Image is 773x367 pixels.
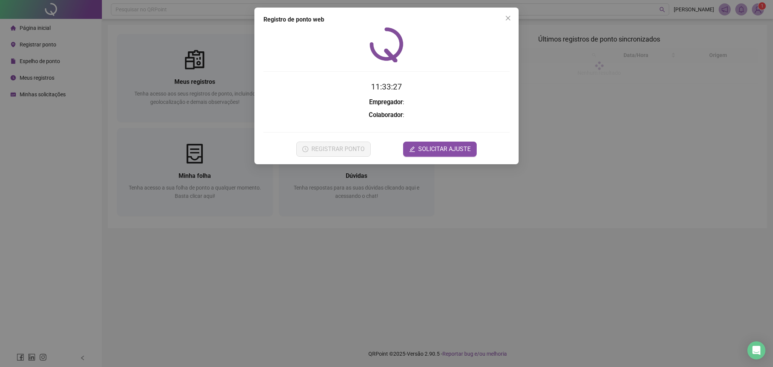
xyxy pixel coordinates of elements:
[409,146,415,152] span: edit
[263,15,510,24] div: Registro de ponto web
[371,82,402,91] time: 11:33:27
[403,142,477,157] button: editSOLICITAR AJUSTE
[369,111,403,119] strong: Colaborador
[263,97,510,107] h3: :
[505,15,511,21] span: close
[747,341,765,359] div: Open Intercom Messenger
[263,110,510,120] h3: :
[418,145,471,154] span: SOLICITAR AJUSTE
[369,99,403,106] strong: Empregador
[296,142,371,157] button: REGISTRAR PONTO
[370,27,403,62] img: QRPoint
[502,12,514,24] button: Close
